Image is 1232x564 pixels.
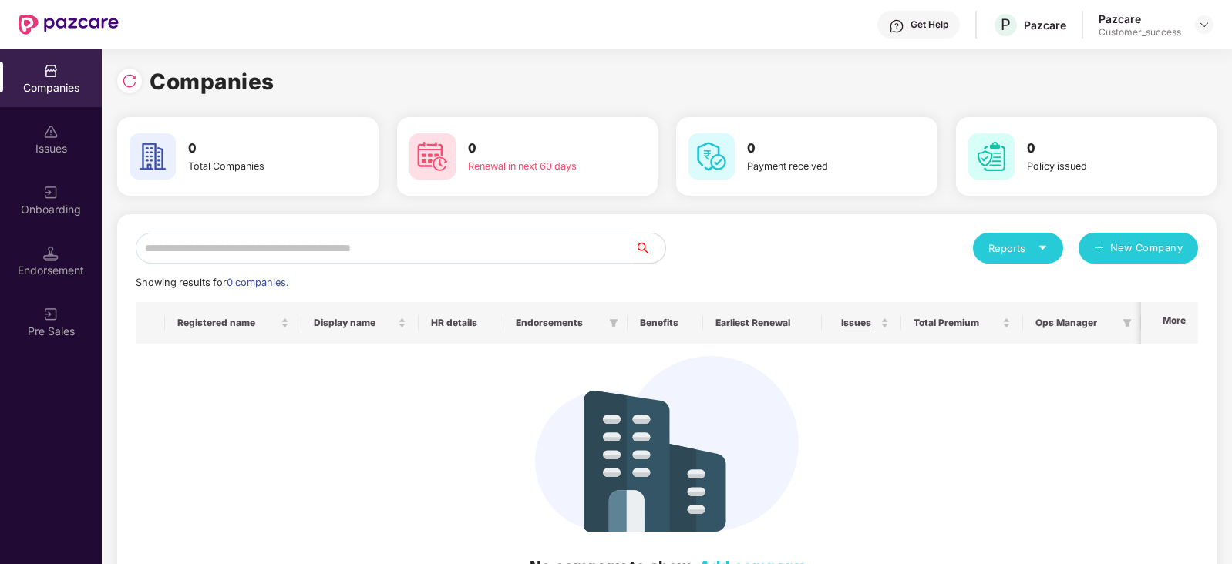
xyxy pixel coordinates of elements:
th: Issues [822,302,901,344]
img: svg+xml;base64,PHN2ZyB4bWxucz0iaHR0cDovL3d3dy53My5vcmcvMjAwMC9zdmciIHdpZHRoPSI2MCIgaGVpZ2h0PSI2MC... [409,133,456,180]
div: Pazcare [1024,18,1066,32]
span: caret-down [1038,243,1048,253]
img: svg+xml;base64,PHN2ZyBpZD0iSGVscC0zMngzMiIgeG1sbnM9Imh0dHA6Ly93d3cudzMub3JnLzIwMDAvc3ZnIiB3aWR0aD... [889,18,904,34]
div: Policy issued [1027,159,1160,174]
span: filter [1119,314,1135,332]
th: Earliest Renewal [703,302,822,344]
th: Registered name [165,302,301,344]
span: search [634,242,665,254]
h3: 0 [1027,139,1160,159]
th: Benefits [628,302,703,344]
img: svg+xml;base64,PHN2ZyB3aWR0aD0iMjAiIGhlaWdodD0iMjAiIHZpZXdCb3g9IjAgMCAyMCAyMCIgZmlsbD0ibm9uZSIgeG... [43,185,59,200]
span: plus [1094,243,1104,255]
span: filter [609,318,618,327]
span: 0 companies. [227,277,288,288]
div: Renewal in next 60 days [468,159,601,174]
th: Display name [301,302,419,344]
span: Display name [314,317,395,329]
h1: Companies [150,65,274,99]
button: plusNew Company [1079,233,1198,264]
img: svg+xml;base64,PHN2ZyBpZD0iRHJvcGRvd24tMzJ4MzIiIHhtbG5zPSJodHRwOi8vd3d3LnczLm9yZy8yMDAwL3N2ZyIgd2... [1198,18,1210,31]
span: Total Premium [914,317,999,329]
div: Reports [988,240,1048,256]
img: svg+xml;base64,PHN2ZyB4bWxucz0iaHR0cDovL3d3dy53My5vcmcvMjAwMC9zdmciIHdpZHRoPSI2MCIgaGVpZ2h0PSI2MC... [968,133,1015,180]
h3: 0 [747,139,880,159]
img: svg+xml;base64,PHN2ZyB3aWR0aD0iMTQuNSIgaGVpZ2h0PSIxNC41IiB2aWV3Qm94PSIwIDAgMTYgMTYiIGZpbGw9Im5vbm... [43,246,59,261]
span: Registered name [177,317,278,329]
div: Total Companies [188,159,321,174]
img: svg+xml;base64,PHN2ZyBpZD0iQ29tcGFuaWVzIiB4bWxucz0iaHR0cDovL3d3dy53My5vcmcvMjAwMC9zdmciIHdpZHRoPS... [43,63,59,79]
span: filter [606,314,621,332]
th: HR details [419,302,503,344]
img: svg+xml;base64,PHN2ZyB4bWxucz0iaHR0cDovL3d3dy53My5vcmcvMjAwMC9zdmciIHdpZHRoPSIzNDIiIGhlaWdodD0iMj... [535,356,799,532]
span: filter [1123,318,1132,327]
img: svg+xml;base64,PHN2ZyB3aWR0aD0iMjAiIGhlaWdodD0iMjAiIHZpZXdCb3g9IjAgMCAyMCAyMCIgZmlsbD0ibm9uZSIgeG... [43,307,59,322]
span: Endorsements [516,317,603,329]
img: svg+xml;base64,PHN2ZyB4bWxucz0iaHR0cDovL3d3dy53My5vcmcvMjAwMC9zdmciIHdpZHRoPSI2MCIgaGVpZ2h0PSI2MC... [130,133,176,180]
th: Total Premium [901,302,1023,344]
span: P [1001,15,1011,34]
th: More [1141,302,1198,344]
h3: 0 [188,139,321,159]
span: New Company [1110,240,1183,256]
img: svg+xml;base64,PHN2ZyBpZD0iUmVsb2FkLTMyeDMyIiB4bWxucz0iaHR0cDovL3d3dy53My5vcmcvMjAwMC9zdmciIHdpZH... [122,73,137,89]
div: Get Help [911,18,948,31]
span: Issues [834,317,877,329]
span: Ops Manager [1035,317,1116,329]
h3: 0 [468,139,601,159]
div: Pazcare [1099,12,1181,26]
img: svg+xml;base64,PHN2ZyBpZD0iSXNzdWVzX2Rpc2FibGVkIiB4bWxucz0iaHR0cDovL3d3dy53My5vcmcvMjAwMC9zdmciIH... [43,124,59,139]
span: Showing results for [136,277,288,288]
img: New Pazcare Logo [19,15,119,35]
img: svg+xml;base64,PHN2ZyB4bWxucz0iaHR0cDovL3d3dy53My5vcmcvMjAwMC9zdmciIHdpZHRoPSI2MCIgaGVpZ2h0PSI2MC... [688,133,735,180]
div: Payment received [747,159,880,174]
button: search [634,233,666,264]
div: Customer_success [1099,26,1181,39]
